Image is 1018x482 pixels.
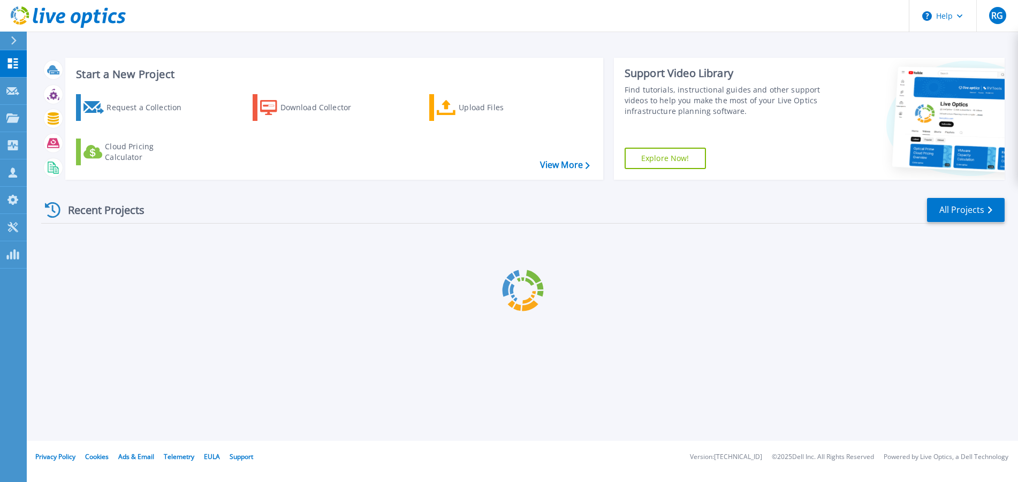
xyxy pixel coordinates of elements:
a: Explore Now! [625,148,706,169]
li: Powered by Live Optics, a Dell Technology [884,454,1008,461]
a: Privacy Policy [35,452,75,461]
div: Support Video Library [625,66,824,80]
li: © 2025 Dell Inc. All Rights Reserved [772,454,874,461]
div: Download Collector [280,97,366,118]
div: Find tutorials, instructional guides and other support videos to help you make the most of your L... [625,85,824,117]
div: Recent Projects [41,197,159,223]
a: Ads & Email [118,452,154,461]
a: View More [540,160,590,170]
div: Upload Files [459,97,544,118]
a: Upload Files [429,94,549,121]
h3: Start a New Project [76,68,589,80]
a: EULA [204,452,220,461]
a: All Projects [927,198,1005,222]
div: Request a Collection [107,97,192,118]
a: Download Collector [253,94,372,121]
div: Cloud Pricing Calculator [105,141,191,163]
a: Support [230,452,253,461]
a: Cookies [85,452,109,461]
a: Cloud Pricing Calculator [76,139,195,165]
a: Telemetry [164,452,194,461]
li: Version: [TECHNICAL_ID] [690,454,762,461]
a: Request a Collection [76,94,195,121]
span: RG [991,11,1003,20]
